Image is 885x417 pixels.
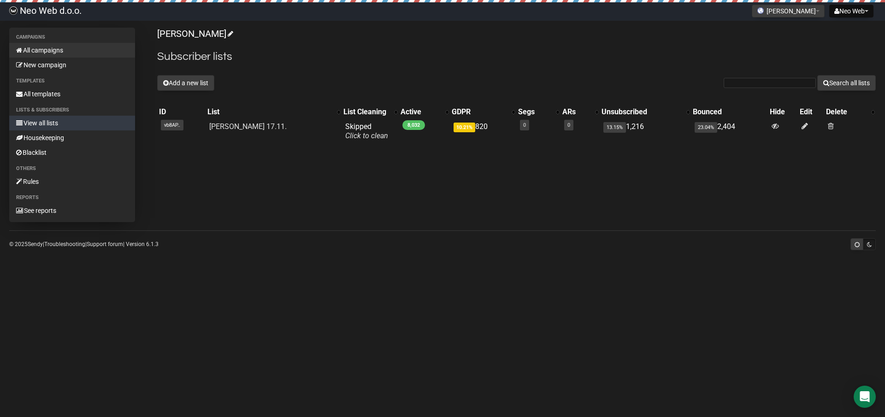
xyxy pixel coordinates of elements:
[798,106,824,118] th: Edit: No sort applied, sorting is disabled
[157,75,214,91] button: Add a new list
[854,386,876,408] div: Open Intercom Messenger
[9,43,135,58] a: All campaigns
[518,107,551,117] div: Segs
[87,241,123,247] a: Support forum
[345,122,388,140] span: Skipped
[600,106,690,118] th: Unsubscribed: No sort applied, activate to apply an ascending sort
[9,76,135,87] li: Templates
[345,131,388,140] a: Click to clean
[523,122,526,128] a: 0
[452,107,507,117] div: GDPR
[343,107,389,117] div: List Cleaning
[157,28,232,39] a: [PERSON_NAME]
[600,118,690,144] td: 1,216
[757,7,764,14] img: favicons
[342,106,399,118] th: List Cleaning: No sort applied, activate to apply an ascending sort
[829,5,873,18] button: Neo Web
[207,107,332,117] div: List
[157,48,876,65] h2: Subscriber lists
[603,122,626,133] span: 13.15%
[401,107,441,117] div: Active
[9,6,18,15] img: d9c6f36dc4e065333b69a48c21e555cb
[9,130,135,145] a: Housekeeping
[602,107,681,117] div: Unsubscribed
[206,106,342,118] th: List: No sort applied, activate to apply an ascending sort
[817,75,876,91] button: Search all lists
[159,107,203,117] div: ID
[826,107,867,117] div: Delete
[9,239,159,249] p: © 2025 | | | Version 6.1.3
[567,122,570,128] a: 0
[157,106,205,118] th: ID: No sort applied, sorting is disabled
[9,87,135,101] a: All templates
[691,106,768,118] th: Bounced: No sort applied, sorting is disabled
[800,107,822,117] div: Edit
[450,106,516,118] th: GDPR: No sort applied, activate to apply an ascending sort
[28,241,43,247] a: Sendy
[9,192,135,203] li: Reports
[9,203,135,218] a: See reports
[768,106,798,118] th: Hide: No sort applied, sorting is disabled
[695,122,717,133] span: 23.04%
[402,120,425,130] span: 8,032
[770,107,796,117] div: Hide
[824,106,876,118] th: Delete: No sort applied, activate to apply an ascending sort
[9,58,135,72] a: New campaign
[161,120,183,130] span: vb8AP..
[693,107,766,117] div: Bounced
[9,174,135,189] a: Rules
[9,32,135,43] li: Campaigns
[560,106,600,118] th: ARs: No sort applied, activate to apply an ascending sort
[516,106,560,118] th: Segs: No sort applied, activate to apply an ascending sort
[450,118,516,144] td: 820
[454,123,475,132] span: 10.21%
[44,241,85,247] a: Troubleshooting
[562,107,590,117] div: ARs
[752,5,825,18] button: [PERSON_NAME]
[209,122,287,131] a: [PERSON_NAME] 17.11.
[9,163,135,174] li: Others
[9,145,135,160] a: Blacklist
[9,116,135,130] a: View all lists
[9,105,135,116] li: Lists & subscribers
[691,118,768,144] td: 2,404
[399,106,450,118] th: Active: No sort applied, activate to apply an ascending sort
